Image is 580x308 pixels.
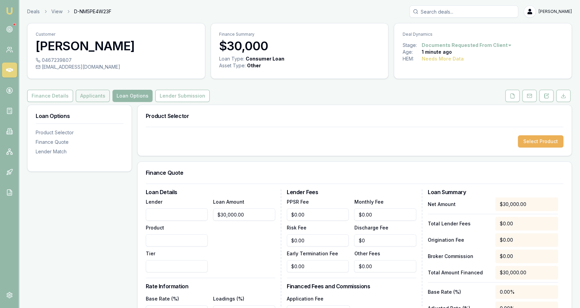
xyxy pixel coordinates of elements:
[146,113,563,119] h3: Product Selector
[539,9,572,14] span: [PERSON_NAME]
[495,217,558,230] div: $0.00
[354,260,416,272] input: $
[402,49,421,55] div: Age:
[146,251,155,256] label: Tier
[402,42,421,49] div: Stage:
[74,8,111,15] span: D-NM5PE4W23F
[155,90,210,102] button: Lender Submission
[154,90,211,102] a: Lender Submission
[354,208,416,221] input: $
[219,62,246,69] div: Asset Type :
[27,8,40,15] a: Deals
[36,129,123,136] div: Product Selector
[428,201,490,208] p: Net Amount
[409,5,518,18] input: Search deals
[287,208,349,221] input: $
[36,139,123,146] div: Finance Quote
[246,55,284,62] div: Consumer Loan
[146,296,179,302] label: Base Rate (%)
[428,253,490,260] p: Broker Commission
[421,42,512,49] button: Documents Requested From Client
[518,135,563,148] button: Select Product
[354,199,383,205] label: Monthly Fee
[27,90,74,102] a: Finance Details
[495,285,558,299] div: 0.00%
[5,7,14,15] img: emu-icon-u.png
[287,199,309,205] label: PPSR Fee
[421,49,452,55] div: 1 minute ago
[354,234,416,246] input: $
[402,55,421,62] div: HEM:
[36,57,197,64] div: 0467239807
[428,220,490,227] p: Total Lender Fees
[428,237,490,243] p: Origination Fee
[495,250,558,263] div: $0.00
[354,225,388,230] label: Discharge Fee
[287,189,416,195] h3: Lender Fees
[219,39,380,53] h3: $30,000
[36,32,197,37] p: Customer
[36,39,197,53] h3: [PERSON_NAME]
[287,260,349,272] input: $
[402,32,563,37] p: Deal Dynamics
[112,90,153,102] button: Loan Options
[76,90,110,102] button: Applicants
[428,189,558,195] h3: Loan Summary
[51,8,63,15] a: View
[146,199,162,205] label: Lender
[213,296,244,302] label: Loadings (%)
[495,198,558,211] div: $30,000.00
[213,199,244,205] label: Loan Amount
[428,289,490,295] p: Base Rate (%)
[219,55,244,62] div: Loan Type:
[495,266,558,279] div: $30,000.00
[146,170,563,175] h3: Finance Quote
[287,284,416,289] h3: Financed Fees and Commissions
[287,251,338,256] label: Early Termination Fee
[287,296,323,302] label: Application Fee
[146,284,275,289] h3: Rate Information
[36,113,123,119] h3: Loan Options
[146,189,275,195] h3: Loan Details
[219,32,380,37] p: Finance Summary
[111,90,154,102] a: Loan Options
[495,233,558,247] div: $0.00
[354,251,380,256] label: Other Fees
[36,64,197,70] div: [EMAIL_ADDRESS][DOMAIN_NAME]
[287,234,349,246] input: $
[213,208,275,221] input: $
[247,62,261,69] div: Other
[287,225,306,230] label: Risk Fee
[146,225,164,230] label: Product
[421,55,463,62] div: Needs More Data
[27,8,111,15] nav: breadcrumb
[27,90,73,102] button: Finance Details
[36,148,123,155] div: Lender Match
[74,90,111,102] a: Applicants
[428,269,490,276] p: Total Amount Financed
